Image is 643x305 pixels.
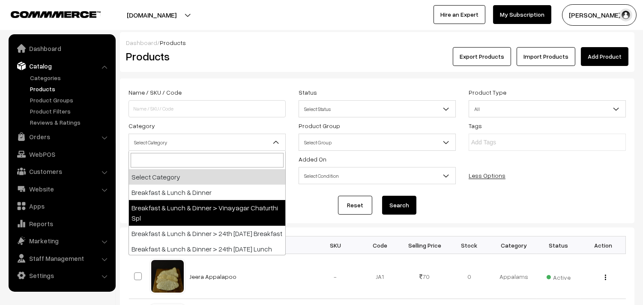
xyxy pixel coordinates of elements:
li: Breakfast & Lunch & Dinner [129,185,285,200]
a: Website [11,181,113,197]
span: Select Category [129,135,285,150]
label: Tags [469,121,482,130]
span: Select Condition [299,167,456,184]
a: Marketing [11,233,113,248]
a: Dashboard [126,39,157,46]
img: Menu [605,275,606,280]
a: Settings [11,268,113,283]
label: Product Group [299,121,340,130]
h2: Products [126,50,285,63]
td: Appalams [492,254,536,299]
button: [DOMAIN_NAME] [97,4,206,26]
input: Add Tags [471,138,546,147]
a: Catalog [11,58,113,74]
span: Select Status [299,100,456,117]
a: WebPOS [11,147,113,162]
span: Select Status [299,102,455,117]
label: Name / SKU / Code [129,88,182,97]
a: COMMMERCE [11,9,86,19]
span: Active [547,271,571,282]
th: Action [581,236,625,254]
input: Name / SKU / Code [129,100,286,117]
a: Product Groups [28,96,113,105]
a: Products [28,84,113,93]
span: All [469,100,626,117]
a: Dashboard [11,41,113,56]
span: Select Category [129,134,286,151]
th: Category [492,236,536,254]
span: All [469,102,625,117]
th: Selling Price [402,236,447,254]
label: Category [129,121,155,130]
a: Apps [11,198,113,214]
button: Export Products [453,47,511,66]
span: Select Condition [299,168,455,183]
a: Orders [11,129,113,144]
a: Reports [11,216,113,231]
td: - [313,254,358,299]
a: Staff Management [11,251,113,266]
li: Breakfast & Lunch & Dinner > 24th [DATE] Breakfast [129,226,285,241]
div: / [126,38,628,47]
a: Product Filters [28,107,113,116]
td: JA1 [358,254,402,299]
a: Jeera Appalapoo [190,273,237,280]
span: Select Group [299,135,455,150]
th: SKU [313,236,358,254]
a: Reset [338,196,372,215]
li: Breakfast & Lunch & Dinner > Vinayagar Chaturthi Spl [129,200,285,226]
a: Categories [28,73,113,82]
li: Breakfast & Lunch & Dinner > 24th [DATE] Lunch [129,241,285,257]
th: Status [536,236,581,254]
span: Products [160,39,186,46]
label: Product Type [469,88,506,97]
th: Code [358,236,402,254]
img: user [619,9,632,21]
a: Less Options [469,172,505,179]
button: [PERSON_NAME] s… [562,4,637,26]
span: Select Group [299,134,456,151]
a: Import Products [517,47,575,66]
a: Reviews & Ratings [28,118,113,127]
a: Add Product [581,47,628,66]
td: 0 [447,254,491,299]
button: Search [382,196,416,215]
img: COMMMERCE [11,11,101,18]
a: My Subscription [493,5,551,24]
li: Select Category [129,169,285,185]
a: Customers [11,164,113,179]
label: Added On [299,155,326,164]
a: Hire an Expert [434,5,485,24]
th: Stock [447,236,491,254]
label: Status [299,88,317,97]
td: 70 [402,254,447,299]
